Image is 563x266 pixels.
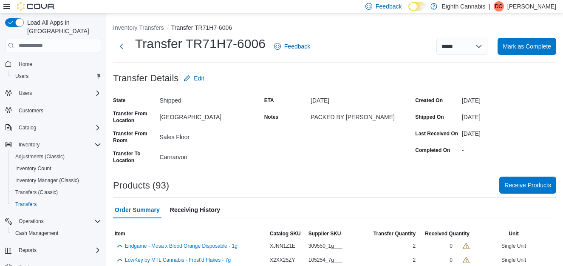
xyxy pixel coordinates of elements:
[159,130,254,140] div: Sales Floor
[12,152,68,162] a: Adjustments (Classic)
[8,174,105,186] button: Inventory Manager (Classic)
[2,122,105,134] button: Catalog
[425,230,470,237] span: Received Quantity
[15,201,37,208] span: Transfers
[8,198,105,210] button: Transfers
[15,105,101,116] span: Customers
[115,230,125,237] span: Item
[113,38,130,55] button: Next
[19,141,40,148] span: Inventory
[450,243,453,249] div: 0
[113,73,178,83] h3: Transfer Details
[311,94,405,104] div: [DATE]
[441,1,485,11] p: Eighth Cannabis
[159,150,254,160] div: Carnarvon
[15,230,58,237] span: Cash Management
[462,94,556,104] div: [DATE]
[307,229,366,239] button: Supplier SKU
[113,110,156,124] label: Transfer From Location
[471,255,556,265] div: Single Unit
[8,70,105,82] button: Users
[113,97,125,104] label: State
[270,230,301,237] span: Catalog SKU
[125,257,231,263] button: LowKey by MTL Cannabis - Frost'd Flakes - 7g
[8,151,105,163] button: Adjustments (Classic)
[494,1,504,11] div: Daniel Oh
[415,114,444,120] label: Shipped On
[113,23,556,34] nav: An example of EuiBreadcrumbs
[268,229,307,239] button: Catalog SKU
[12,187,101,197] span: Transfers (Classic)
[15,245,40,255] button: Reports
[113,130,156,144] label: Transfer From Room
[311,110,405,120] div: PACKED BY [PERSON_NAME]
[2,139,105,151] button: Inventory
[12,175,82,186] a: Inventory Manager (Classic)
[15,216,47,226] button: Operations
[15,58,101,69] span: Home
[19,124,36,131] span: Catalog
[12,71,101,81] span: Users
[264,97,274,104] label: ETA
[415,97,443,104] label: Created On
[15,140,43,150] button: Inventory
[12,152,101,162] span: Adjustments (Classic)
[8,227,105,239] button: Cash Management
[471,229,556,239] button: Unit
[12,163,55,174] a: Inventory Count
[113,150,156,164] label: Transfer To Location
[271,38,314,55] a: Feedback
[270,257,295,263] span: X2XX25ZY
[170,201,220,218] span: Receiving History
[113,180,169,191] h3: Products (93)
[15,216,101,226] span: Operations
[2,215,105,227] button: Operations
[15,153,65,160] span: Adjustments (Classic)
[15,165,51,172] span: Inventory Count
[15,245,101,255] span: Reports
[284,42,310,51] span: Feedback
[135,35,266,52] h1: Transfer TR71H7-6006
[15,123,101,133] span: Catalog
[19,247,37,254] span: Reports
[308,230,341,237] span: Supplier SKU
[504,181,551,189] span: Receive Products
[19,61,32,68] span: Home
[24,18,101,35] span: Load All Apps in [GEOGRAPHIC_DATA]
[462,143,556,154] div: -
[115,201,160,218] span: Order Summary
[415,147,450,154] label: Completed On
[12,199,101,209] span: Transfers
[12,199,40,209] a: Transfers
[15,59,36,69] a: Home
[413,257,416,263] span: 2
[15,123,40,133] button: Catalog
[194,74,204,83] span: Edit
[270,243,295,249] span: XJNN1Z1E
[8,163,105,174] button: Inventory Count
[308,257,342,263] span: 105254_7g___
[415,130,458,137] label: Last Received On
[15,177,79,184] span: Inventory Manager (Classic)
[15,189,58,196] span: Transfers (Classic)
[113,229,268,239] button: Item
[12,163,101,174] span: Inventory Count
[12,187,61,197] a: Transfers (Classic)
[450,257,453,263] div: 0
[498,38,556,55] button: Mark as Complete
[12,228,62,238] a: Cash Management
[471,241,556,251] div: Single Unit
[2,244,105,256] button: Reports
[2,57,105,70] button: Home
[462,127,556,137] div: [DATE]
[12,71,32,81] a: Users
[366,229,417,239] button: Transfer Quantity
[503,42,551,51] span: Mark as Complete
[308,243,342,249] span: 309550_1g___
[159,110,254,120] div: [GEOGRAPHIC_DATA]
[489,1,490,11] p: |
[125,243,238,249] button: Endgame - Mosa x Blood Orange Disposable - 1g
[15,140,101,150] span: Inventory
[462,110,556,120] div: [DATE]
[12,175,101,186] span: Inventory Manager (Classic)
